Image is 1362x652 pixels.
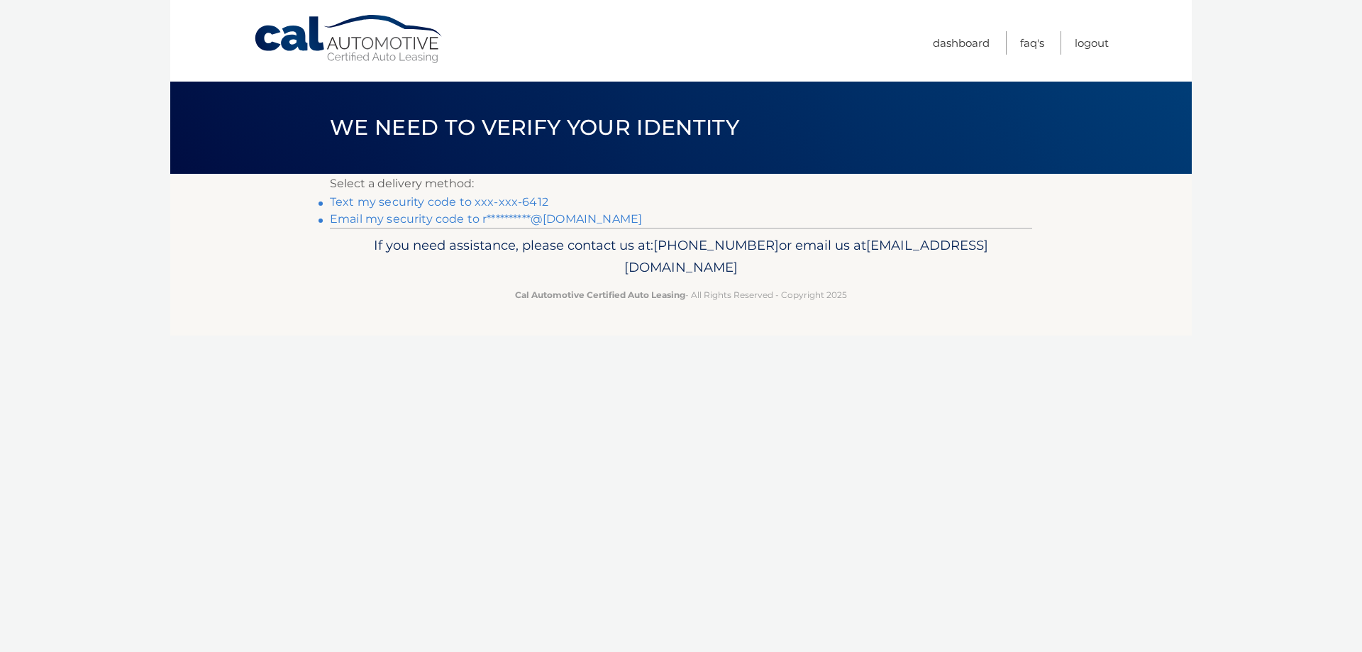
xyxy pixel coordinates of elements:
a: Email my security code to r**********@[DOMAIN_NAME] [330,212,642,226]
strong: Cal Automotive Certified Auto Leasing [515,289,685,300]
span: [PHONE_NUMBER] [653,237,779,253]
a: Dashboard [933,31,990,55]
a: Cal Automotive [253,14,445,65]
span: We need to verify your identity [330,114,739,140]
p: Select a delivery method: [330,174,1032,194]
a: FAQ's [1020,31,1044,55]
a: Logout [1075,31,1109,55]
p: - All Rights Reserved - Copyright 2025 [339,287,1023,302]
p: If you need assistance, please contact us at: or email us at [339,234,1023,280]
a: Text my security code to xxx-xxx-6412 [330,195,548,209]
